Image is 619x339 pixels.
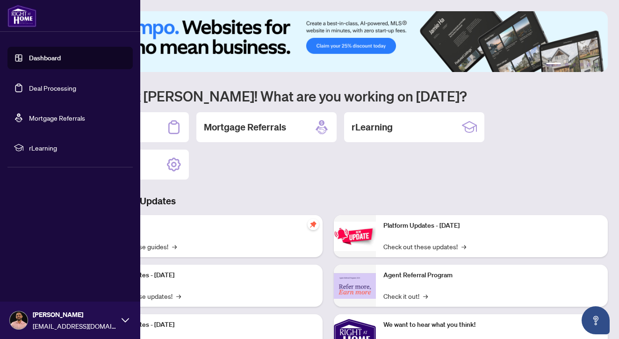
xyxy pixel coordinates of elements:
[423,291,428,301] span: →
[33,321,117,331] span: [EMAIL_ADDRESS][DOMAIN_NAME]
[33,310,117,320] span: [PERSON_NAME]
[49,87,608,105] h1: Welcome back [PERSON_NAME]! What are you working on [DATE]?
[29,114,85,122] a: Mortgage Referrals
[580,63,583,66] button: 4
[383,291,428,301] a: Check it out!→
[172,241,177,252] span: →
[461,241,466,252] span: →
[7,5,36,27] img: logo
[29,143,126,153] span: rLearning
[308,219,319,230] span: pushpin
[565,63,569,66] button: 2
[98,221,315,231] p: Self-Help
[383,270,600,281] p: Agent Referral Program
[546,63,561,66] button: 1
[383,320,600,330] p: We want to hear what you think!
[204,121,286,134] h2: Mortgage Referrals
[383,221,600,231] p: Platform Updates - [DATE]
[98,320,315,330] p: Platform Updates - [DATE]
[334,273,376,299] img: Agent Referral Program
[383,241,466,252] a: Check out these updates!→
[176,291,181,301] span: →
[29,54,61,62] a: Dashboard
[49,195,608,208] h3: Brokerage & Industry Updates
[98,270,315,281] p: Platform Updates - [DATE]
[572,63,576,66] button: 3
[29,84,76,92] a: Deal Processing
[595,63,598,66] button: 6
[352,121,393,134] h2: rLearning
[10,311,28,329] img: Profile Icon
[587,63,591,66] button: 5
[49,11,608,72] img: Slide 0
[334,222,376,251] img: Platform Updates - June 23, 2025
[582,306,610,334] button: Open asap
